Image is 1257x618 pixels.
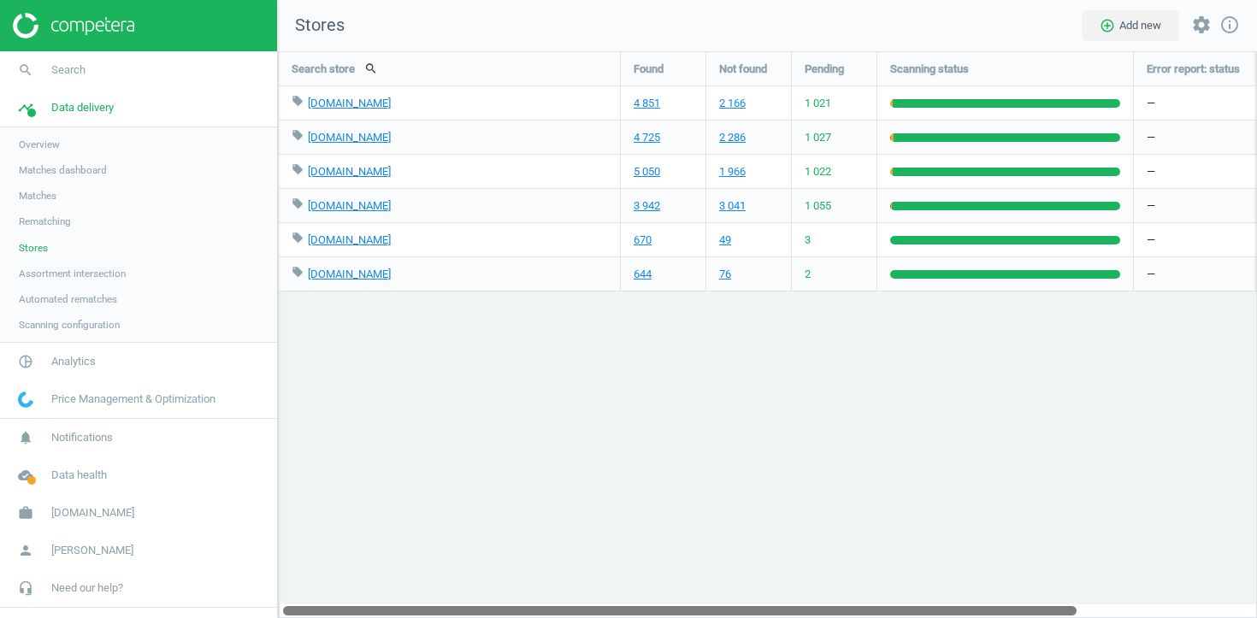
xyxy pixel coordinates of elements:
span: Matches [19,189,56,203]
i: local_offer [292,95,304,107]
a: 4 725 [634,130,660,145]
span: 1 055 [805,198,831,214]
span: Data delivery [51,100,114,115]
i: settings [1191,15,1212,35]
a: info_outline [1219,15,1240,37]
i: timeline [9,91,42,124]
span: Need our help? [51,580,123,596]
a: 644 [634,267,652,282]
span: Scanning configuration [19,318,120,332]
i: pie_chart_outlined [9,345,42,378]
span: Notifications [51,430,113,445]
a: 670 [634,232,652,248]
span: 2 [805,267,811,282]
i: local_offer [292,197,304,209]
span: Scanning status [890,62,969,77]
span: Matches dashboard [19,163,107,177]
span: Stores [19,241,48,255]
a: 1 966 [719,164,746,180]
img: wGWNvw8QSZomAAAAABJRU5ErkJggg== [18,391,33,408]
button: search [355,54,387,83]
a: [DOMAIN_NAME] [308,131,391,144]
span: 1 021 [805,96,831,111]
span: Pending [805,62,844,77]
i: local_offer [292,232,304,244]
span: Not found [719,62,767,77]
span: Automated rematches [19,292,117,306]
span: Search [51,62,86,78]
div: Search store [279,52,620,85]
a: 4 851 [634,96,660,111]
i: info_outline [1219,15,1240,35]
i: person [9,534,42,567]
span: 1 022 [805,164,831,180]
a: 76 [719,267,731,282]
i: headset_mic [9,572,42,604]
span: Found [634,62,664,77]
a: 3 041 [719,198,746,214]
a: 2 166 [719,96,746,111]
a: 49 [719,232,731,248]
span: 3 [805,232,811,248]
i: local_offer [292,266,304,278]
span: Assortment intersection [19,267,126,280]
i: local_offer [292,163,304,175]
span: Rematching [19,215,71,228]
a: 5 050 [634,164,660,180]
a: [DOMAIN_NAME] [308,97,391,109]
a: [DOMAIN_NAME] [308,268,391,280]
span: [PERSON_NAME] [51,543,133,558]
a: 3 942 [634,198,660,214]
i: search [9,54,42,86]
span: Price Management & Optimization [51,391,215,407]
i: cloud_done [9,459,42,491]
span: 1 027 [805,130,831,145]
span: Stores [278,14,345,38]
span: Overview [19,138,60,151]
span: Data health [51,468,107,483]
i: local_offer [292,129,304,141]
a: 2 286 [719,130,746,145]
i: notifications [9,421,42,454]
i: add_circle_outline [1100,18,1115,33]
img: ajHJNr6hYgQAAAAASUVORK5CYII= [13,13,134,38]
span: Error report: status [1147,62,1240,77]
a: [DOMAIN_NAME] [308,165,391,178]
a: [DOMAIN_NAME] [308,199,391,212]
button: settings [1183,7,1219,44]
span: Analytics [51,354,96,369]
i: work [9,497,42,529]
button: add_circle_outlineAdd new [1082,10,1179,41]
a: [DOMAIN_NAME] [308,233,391,246]
span: [DOMAIN_NAME] [51,505,134,521]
